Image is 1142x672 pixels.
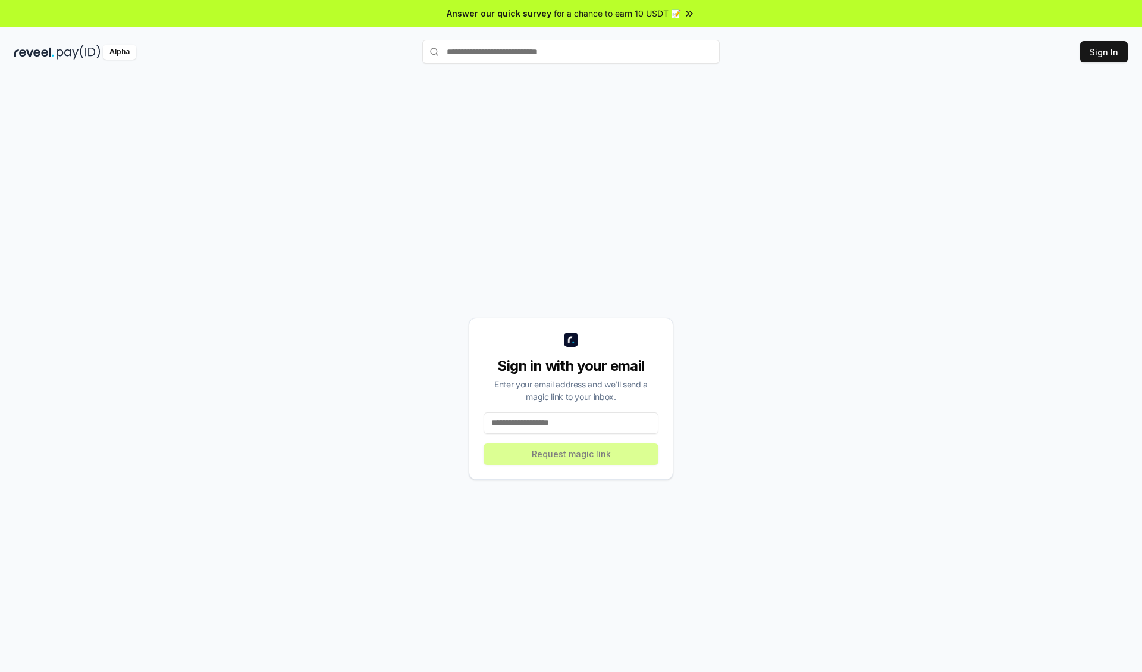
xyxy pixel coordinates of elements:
img: logo_small [564,333,578,347]
div: Sign in with your email [484,357,658,376]
div: Alpha [103,45,136,60]
img: pay_id [57,45,101,60]
span: Answer our quick survey [447,7,551,20]
div: Enter your email address and we’ll send a magic link to your inbox. [484,378,658,403]
img: reveel_dark [14,45,54,60]
span: for a chance to earn 10 USDT 📝 [554,7,681,20]
button: Sign In [1080,41,1128,62]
